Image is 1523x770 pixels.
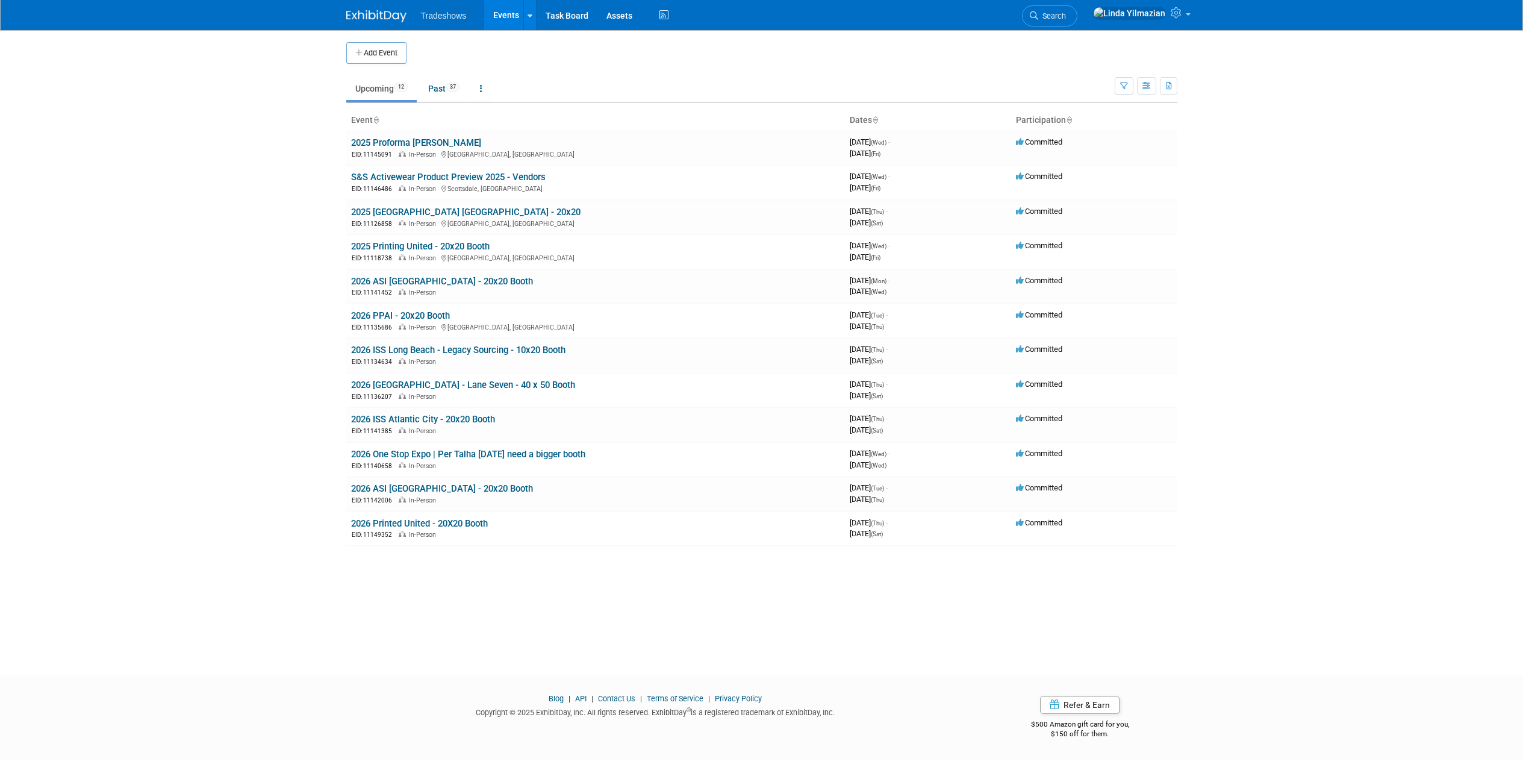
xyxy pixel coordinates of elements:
[886,345,888,354] span: -
[1093,7,1166,20] img: Linda Yilmazian
[888,449,890,458] span: -
[850,425,883,434] span: [DATE]
[871,220,883,227] span: (Sat)
[549,694,564,703] a: Blog
[888,241,890,250] span: -
[850,495,884,504] span: [DATE]
[850,449,890,458] span: [DATE]
[850,310,888,319] span: [DATE]
[351,149,840,159] div: [GEOGRAPHIC_DATA], [GEOGRAPHIC_DATA]
[1016,241,1062,250] span: Committed
[409,427,440,435] span: In-Person
[409,185,440,193] span: In-Person
[886,380,888,389] span: -
[845,110,1011,131] th: Dates
[1016,172,1062,181] span: Committed
[871,243,886,249] span: (Wed)
[886,414,888,423] span: -
[394,83,408,92] span: 12
[351,518,488,529] a: 2026 Printed United - 20X20 Booth
[399,324,406,330] img: In-Person Event
[399,151,406,157] img: In-Person Event
[352,151,397,158] span: EID: 11145091
[850,380,888,389] span: [DATE]
[351,241,490,252] a: 2025 Printing United - 20x20 Booth
[352,393,397,400] span: EID: 11136207
[872,115,878,125] a: Sort by Start Date
[983,712,1177,739] div: $500 Amazon gift card for you,
[850,414,888,423] span: [DATE]
[886,483,888,492] span: -
[399,254,406,260] img: In-Person Event
[346,704,965,718] div: Copyright © 2025 ExhibitDay, Inc. All rights reserved. ExhibitDay is a registered trademark of Ex...
[351,310,450,321] a: 2026 PPAI - 20x20 Booth
[871,139,886,146] span: (Wed)
[1016,310,1062,319] span: Committed
[352,255,397,261] span: EID: 11118738
[352,497,397,504] span: EID: 11142006
[871,393,883,399] span: (Sat)
[399,185,406,191] img: In-Person Event
[346,10,406,22] img: ExhibitDay
[1016,414,1062,423] span: Committed
[1016,483,1062,492] span: Committed
[886,207,888,216] span: -
[351,483,533,494] a: 2026 ASI [GEOGRAPHIC_DATA] - 20x20 Booth
[352,289,397,296] span: EID: 11141452
[871,174,886,180] span: (Wed)
[1016,380,1062,389] span: Committed
[409,462,440,470] span: In-Person
[409,151,440,158] span: In-Person
[850,241,890,250] span: [DATE]
[888,276,890,285] span: -
[351,276,533,287] a: 2026 ASI [GEOGRAPHIC_DATA] - 20x20 Booth
[352,463,397,469] span: EID: 11140658
[886,310,888,319] span: -
[346,110,845,131] th: Event
[399,289,406,295] img: In-Person Event
[850,483,888,492] span: [DATE]
[446,83,459,92] span: 37
[1040,696,1120,714] a: Refer & Earn
[409,220,440,228] span: In-Person
[399,462,406,468] img: In-Person Event
[409,531,440,539] span: In-Person
[850,287,886,296] span: [DATE]
[871,427,883,434] span: (Sat)
[352,221,397,227] span: EID: 11126858
[871,254,880,261] span: (Fri)
[399,427,406,433] img: In-Person Event
[351,322,840,332] div: [GEOGRAPHIC_DATA], [GEOGRAPHIC_DATA]
[871,496,884,503] span: (Thu)
[351,183,840,193] div: Scottsdale, [GEOGRAPHIC_DATA]
[871,324,884,330] span: (Thu)
[850,460,886,469] span: [DATE]
[351,207,581,218] a: 2025 [GEOGRAPHIC_DATA] [GEOGRAPHIC_DATA] - 20x20
[886,518,888,527] span: -
[352,186,397,192] span: EID: 11146486
[1016,137,1062,146] span: Committed
[871,151,880,157] span: (Fri)
[1016,449,1062,458] span: Committed
[373,115,379,125] a: Sort by Event Name
[705,694,713,703] span: |
[351,414,495,425] a: 2026 ISS Atlantic City - 20x20 Booth
[351,137,481,148] a: 2025 Proforma [PERSON_NAME]
[346,42,406,64] button: Add Event
[850,391,883,400] span: [DATE]
[850,137,890,146] span: [DATE]
[637,694,645,703] span: |
[352,428,397,434] span: EID: 11141385
[871,346,884,353] span: (Thu)
[351,218,840,228] div: [GEOGRAPHIC_DATA], [GEOGRAPHIC_DATA]
[352,531,397,538] span: EID: 11149352
[399,220,406,226] img: In-Person Event
[888,137,890,146] span: -
[346,77,417,100] a: Upcoming12
[850,207,888,216] span: [DATE]
[850,183,880,192] span: [DATE]
[399,531,406,537] img: In-Person Event
[850,518,888,527] span: [DATE]
[850,529,883,538] span: [DATE]
[351,345,565,355] a: 2026 ISS Long Beach - Legacy Sourcing - 10x20 Booth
